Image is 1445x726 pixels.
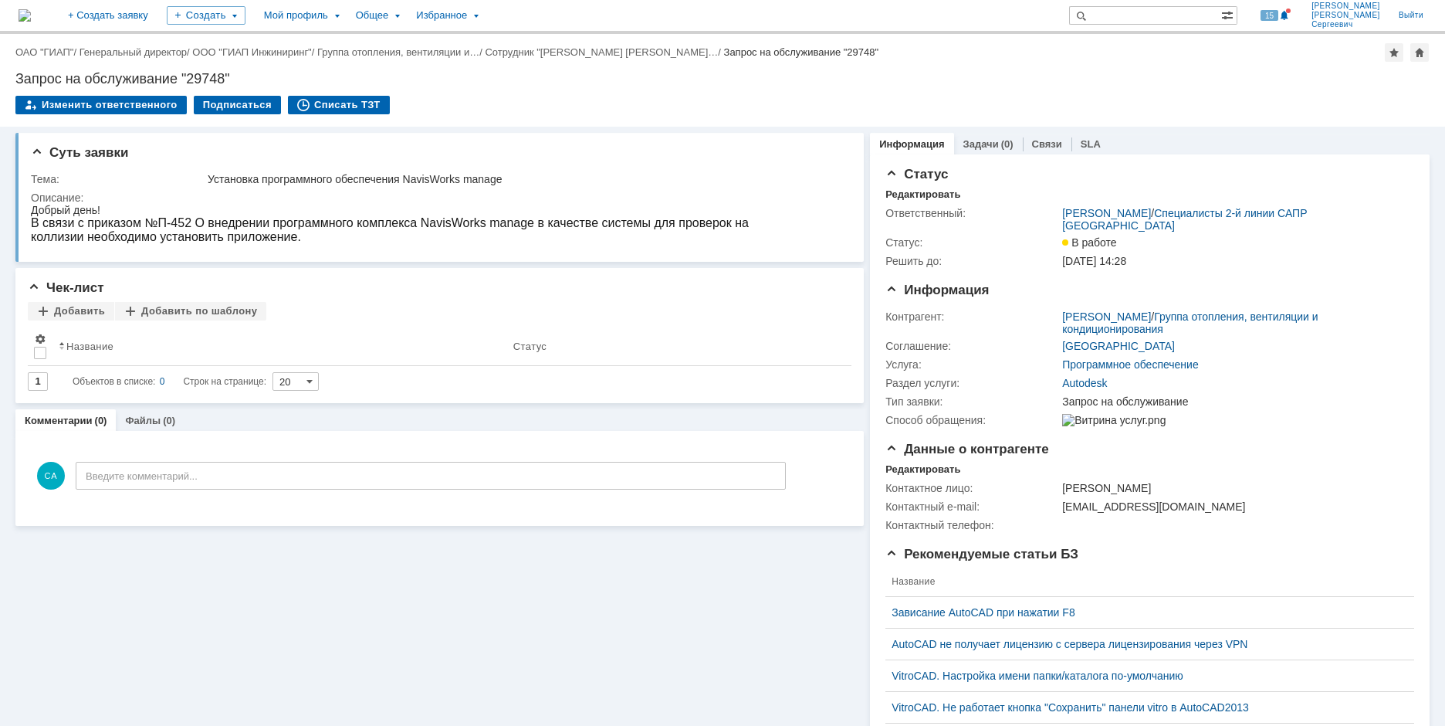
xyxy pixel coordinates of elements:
div: Редактировать [885,463,960,476]
div: / [1062,207,1406,232]
i: Строк на странице: [73,372,266,391]
a: Комментарии [25,415,93,426]
span: Расширенный поиск [1221,7,1237,22]
a: Специалисты 2-й линии САПР [GEOGRAPHIC_DATA] [1062,207,1307,232]
div: Раздел услуги: [885,377,1059,389]
a: SLA [1081,138,1101,150]
span: Чек-лист [28,280,104,295]
span: Информация [885,283,989,297]
div: Тема: [31,173,205,185]
th: Статус [507,327,839,366]
a: Файлы [125,415,161,426]
div: Запрос на обслуживание [1062,395,1406,408]
a: Генеральный директор [80,46,187,58]
div: Добавить в избранное [1385,43,1403,62]
div: Создать [167,6,245,25]
div: 0 [160,372,165,391]
div: Статус [513,341,547,352]
div: Тип заявки: [885,395,1059,408]
div: Название [66,341,113,352]
div: Редактировать [885,188,960,201]
div: / [485,46,723,58]
a: Информация [879,138,944,150]
a: [GEOGRAPHIC_DATA] [1062,340,1175,352]
span: В работе [1062,236,1116,249]
div: Контактный e-mail: [885,500,1059,513]
div: Запрос на обслуживание "29748" [15,71,1430,87]
a: Программное обеспечение [1062,358,1199,371]
span: Рекомендуемые статьи БЗ [885,547,1078,561]
a: Связи [1032,138,1062,150]
div: Статус: [885,236,1059,249]
a: VitroCAD. Не работает кнопка "Сохранить" панели vitro в AutoCAD2013 [892,701,1396,714]
div: Услуга: [885,358,1059,371]
a: [PERSON_NAME] [1062,310,1151,323]
span: Статус [885,167,948,181]
div: Соглашение: [885,340,1059,352]
div: / [1062,310,1406,335]
a: Группа отопления, вентиляции и… [317,46,479,58]
a: ООО "ГИАП Инжиниринг" [192,46,311,58]
span: Настройки [34,333,46,345]
div: (0) [95,415,107,426]
span: 15 [1261,10,1278,21]
a: Сотрудник "[PERSON_NAME] [PERSON_NAME]… [485,46,718,58]
div: Запрос на обслуживание "29748" [724,46,879,58]
div: Способ обращения: [885,414,1059,426]
div: Контрагент: [885,310,1059,323]
div: / [317,46,485,58]
a: ОАО "ГИАП" [15,46,73,58]
img: Витрина услуг.png [1062,414,1166,426]
div: / [15,46,80,58]
span: Данные о контрагенте [885,442,1049,456]
a: VitroCAD. Настройка имени папки/каталога по-умолчанию [892,670,1396,682]
span: СА [37,462,65,490]
a: Задачи [963,138,999,150]
div: Описание: [31,192,844,204]
div: (0) [1001,138,1014,150]
div: [PERSON_NAME] [1062,482,1406,494]
div: Установка программного обеспечения NavisWorks manage [208,173,841,185]
th: Название [885,567,1402,597]
span: Суть заявки [31,145,128,160]
a: Зависание AutoCAD при нажатии F8 [892,606,1396,619]
div: / [192,46,317,58]
span: Сергеевич [1311,20,1380,29]
div: Ответственный: [885,207,1059,219]
span: Объектов в списке: [73,376,155,387]
div: Сделать домашней страницей [1410,43,1429,62]
img: logo [19,9,31,22]
div: / [80,46,193,58]
div: Контактное лицо: [885,482,1059,494]
a: [PERSON_NAME] [1062,207,1151,219]
a: Группа отопления, вентиляции и кондиционирования [1062,310,1318,335]
span: [PERSON_NAME] [1311,2,1380,11]
div: (0) [163,415,175,426]
a: Перейти на домашнюю страницу [19,9,31,22]
div: [EMAIL_ADDRESS][DOMAIN_NAME] [1062,500,1406,513]
a: AutoCAD не получает лицензию с сервера лицензирования через VPN [892,638,1396,650]
div: Решить до: [885,255,1059,267]
span: [PERSON_NAME] [1311,11,1380,20]
a: Autodesk [1062,377,1107,389]
span: [DATE] 14:28 [1062,255,1126,267]
div: Контактный телефон: [885,519,1059,531]
th: Название [52,327,507,366]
